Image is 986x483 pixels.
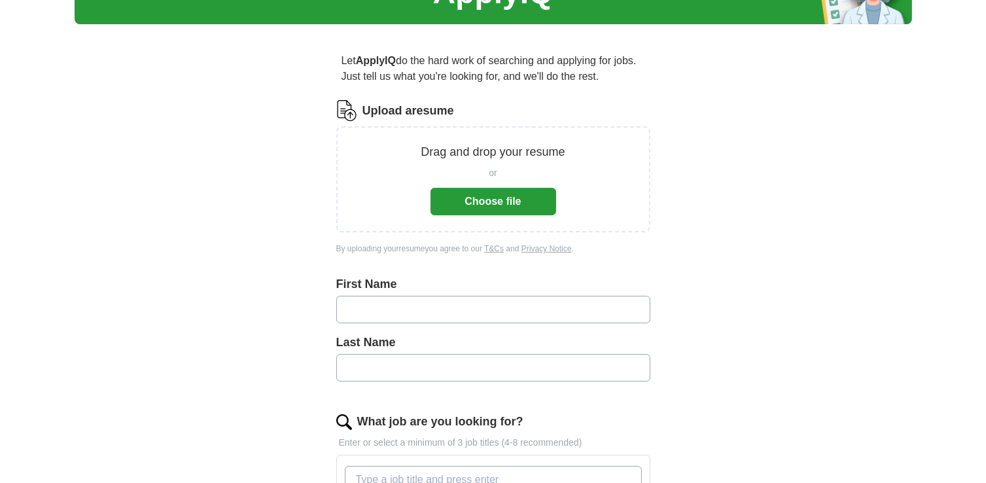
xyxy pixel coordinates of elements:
label: First Name [336,276,650,293]
strong: ApplyIQ [356,55,396,66]
label: Last Name [336,334,650,351]
span: or [489,166,497,180]
a: Privacy Notice [521,244,572,253]
div: By uploading your resume you agree to our and . [336,243,650,255]
img: CV Icon [336,100,357,121]
img: search.png [336,414,352,430]
button: Choose file [431,188,556,215]
label: Upload a resume [362,102,454,120]
p: Enter or select a minimum of 3 job titles (4-8 recommended) [336,436,650,450]
a: T&Cs [484,244,504,253]
p: Drag and drop your resume [421,143,565,161]
label: What job are you looking for? [357,413,523,431]
p: Let do the hard work of searching and applying for jobs. Just tell us what you're looking for, an... [336,48,650,90]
